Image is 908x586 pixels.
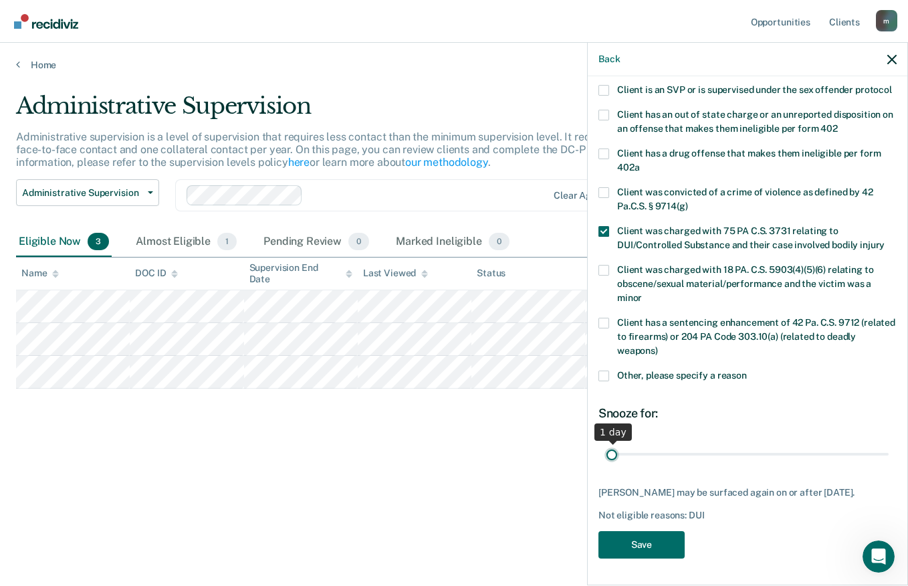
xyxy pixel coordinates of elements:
[405,156,488,169] a: our methodology
[617,264,873,303] span: Client was charged with 18 PA. C.S. 5903(4)(5)(6) relating to obscene/sexual material/performance...
[348,233,369,250] span: 0
[617,225,885,250] span: Client was charged with 75 PA C.S. 3731 relating to DUI/Controlled Substance and their case invol...
[598,531,685,559] button: Save
[598,54,620,65] button: Back
[477,268,505,279] div: Status
[617,84,892,95] span: Client is an SVP or is supervised under the sex offender protocol
[617,370,747,381] span: Other, please specify a reason
[876,10,897,31] div: m
[489,233,509,250] span: 0
[261,227,372,257] div: Pending Review
[288,156,310,169] a: here
[88,233,109,250] span: 3
[876,10,897,31] button: Profile dropdown button
[133,227,239,257] div: Almost Eligible
[14,14,78,29] img: Recidiviz
[863,541,895,573] iframe: Intercom live chat
[16,130,682,169] p: Administrative supervision is a level of supervision that requires less contact than the minimum ...
[21,268,59,279] div: Name
[22,187,142,199] span: Administrative Supervision
[249,262,352,285] div: Supervision End Date
[594,423,632,441] div: 1 day
[16,59,892,71] a: Home
[598,406,897,421] div: Snooze for:
[617,109,893,134] span: Client has an out of state charge or an unreported disposition on an offense that makes them inel...
[598,510,897,521] div: Not eligible reasons: DUI
[16,92,697,130] div: Administrative Supervision
[16,227,112,257] div: Eligible Now
[393,227,512,257] div: Marked Ineligible
[617,148,881,173] span: Client has a drug offense that makes them ineligible per form 402a
[135,268,178,279] div: DOC ID
[554,190,610,201] div: Clear agents
[217,233,237,250] span: 1
[617,187,873,211] span: Client was convicted of a crime of violence as defined by 42 Pa.C.S. § 9714(g)
[363,268,428,279] div: Last Viewed
[617,317,895,356] span: Client has a sentencing enhancement of 42 Pa. C.S. 9712 (related to firearms) or 204 PA Code 303....
[598,487,897,498] div: [PERSON_NAME] may be surfaced again on or after [DATE].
